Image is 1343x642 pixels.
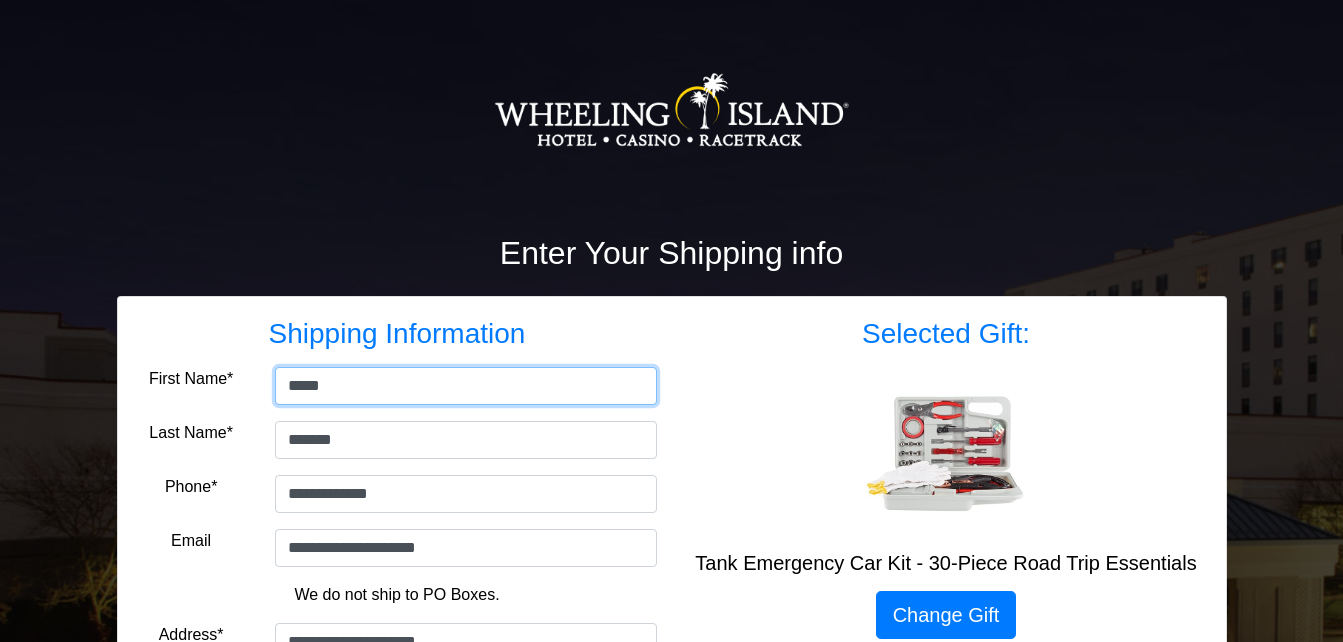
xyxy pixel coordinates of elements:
label: First Name* [149,367,233,391]
h3: Selected Gift: [687,317,1206,351]
h2: Enter Your Shipping info [117,234,1227,272]
h3: Shipping Information [138,317,657,351]
img: Tank Emergency Car Kit - 30-Piece Road Trip Essentials [866,375,1026,535]
label: Last Name* [149,421,233,445]
img: Logo [494,10,850,210]
h5: Tank Emergency Car Kit - 30-Piece Road Trip Essentials [687,551,1206,575]
p: We do not ship to PO Boxes. [153,583,642,607]
label: Phone* [165,475,218,499]
a: Change Gift [876,591,1017,639]
label: Email [171,529,211,553]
